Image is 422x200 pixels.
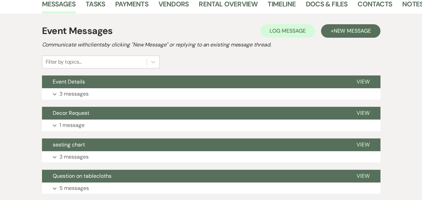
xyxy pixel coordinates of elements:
[42,138,346,151] button: sesting chart
[53,172,111,179] span: Question on tablecloths
[357,109,370,116] span: View
[42,151,380,163] button: 3 messages
[59,184,89,193] p: 5 messages
[42,88,380,100] button: 3 messages
[346,75,380,88] button: View
[59,153,89,161] p: 3 messages
[270,27,306,34] span: Log Message
[53,78,85,85] span: Event Details
[42,182,380,194] button: 5 messages
[357,78,370,85] span: View
[42,24,113,38] h1: Event Messages
[42,41,380,49] h2: Communicate with clients by clicking "New Message" or replying to an existing message thread.
[53,109,89,116] span: Decor Request
[260,24,315,38] button: Log Message
[333,27,371,34] span: New Message
[42,75,346,88] button: Event Details
[42,107,346,120] button: Decor Request
[346,107,380,120] button: View
[42,120,380,131] button: 1 message
[59,90,89,98] p: 3 messages
[357,172,370,179] span: View
[357,141,370,148] span: View
[53,141,85,148] span: sesting chart
[321,24,380,38] button: +New Message
[346,170,380,182] button: View
[46,58,82,66] div: Filter by topics...
[346,138,380,151] button: View
[42,170,346,182] button: Question on tablecloths
[59,121,85,130] p: 1 message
